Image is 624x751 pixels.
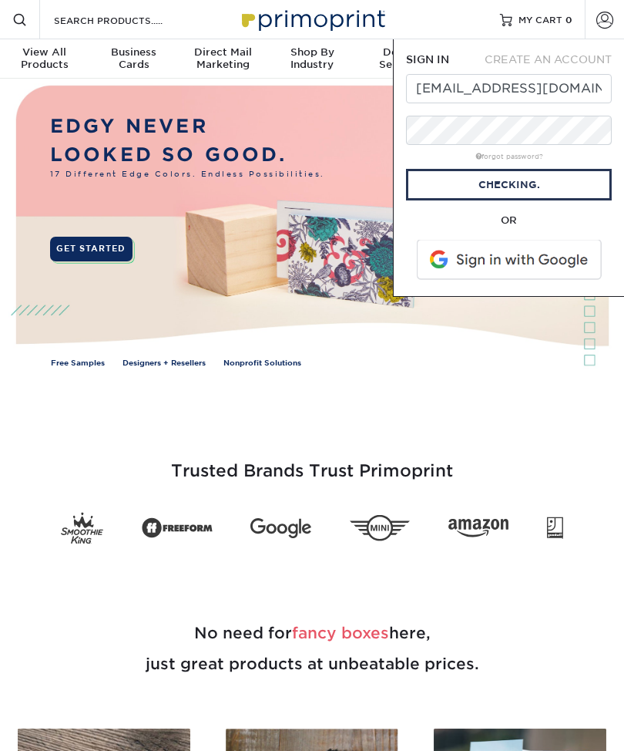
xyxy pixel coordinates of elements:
a: BusinessCards [89,39,179,80]
p: EDGY NEVER [50,113,325,140]
span: fancy boxes [292,624,389,642]
div: Marketing [178,46,267,71]
span: Shop By [267,46,357,59]
a: Checking. [406,169,612,200]
span: SIGN IN [406,53,449,66]
span: MY CART [518,13,562,26]
div: Industry [267,46,357,71]
a: forgot password? [475,153,543,160]
span: Business [89,46,179,59]
a: Nonprofit Solutions [223,358,301,369]
a: Direct MailMarketing [178,39,267,80]
span: CREATE AN ACCOUNT [485,53,612,66]
a: Designers + Resellers [122,358,206,369]
span: Direct Mail [178,46,267,59]
img: Goodwill [547,517,563,539]
div: OR [406,213,612,227]
input: SEARCH PRODUCTS..... [52,11,203,29]
span: Design [357,46,446,59]
span: 0 [565,14,572,25]
a: DesignServices [357,39,446,80]
h2: No need for here, just great products at unbeatable prices. [12,581,612,716]
a: GET STARTED [50,237,133,261]
a: Free Samples [51,358,105,369]
img: Freeform [142,512,213,544]
img: Smoothie King [61,512,103,544]
img: Primoprint [235,2,389,35]
img: Amazon [448,519,509,537]
div: Cards [89,46,179,71]
div: Services [357,46,446,71]
img: Mini [350,514,411,541]
a: Shop ByIndustry [267,39,357,80]
h3: Trusted Brands Trust Primoprint [12,424,612,500]
span: 17 Different Edge Colors. Endless Possibilities. [50,169,325,180]
input: Email [406,74,612,103]
img: Google [250,518,311,538]
p: LOOKED SO GOOD. [50,141,325,169]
